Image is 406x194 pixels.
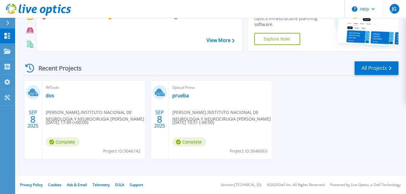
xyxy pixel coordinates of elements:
span: Complete [172,137,206,147]
div: SEP 2025 [154,108,165,130]
a: View More [206,37,235,43]
span: 8 [30,117,36,122]
span: Complete [46,137,80,147]
li: Version: [TECHNICAL_ID] [221,183,261,187]
span: Optical Prime [172,84,268,91]
a: prueba [172,92,189,99]
a: EULA [115,182,124,187]
span: RVTools [46,84,141,91]
span: [PERSON_NAME] , INSTITUTO NACIONAL DE NEUROLOGIA Y NEUROCIRUGIA [PERSON_NAME] [172,109,272,122]
span: JG [392,6,397,11]
div: SEP 2025 [27,108,39,130]
span: Project ID: 3046063 [230,148,267,154]
a: dos [46,92,54,99]
a: Ads & Email [67,182,87,187]
span: [PERSON_NAME] , INSTITUTO NACIONAL DE NEUROLOGIA Y NEUROCIRUGIA [PERSON_NAME] [46,109,145,122]
a: Cookies [48,182,61,187]
a: Telemetry [93,182,110,187]
a: Privacy Policy [20,182,43,187]
span: Project ID: 3046142 [103,148,141,154]
span: 8 [157,117,162,122]
li: Powered by Live Optics, a Dell Technology [330,183,401,187]
span: [DATE] 17:49 (+00:00) [46,119,88,126]
a: Support [130,182,143,187]
li: © 2025 Dell Inc. All Rights Reserved [267,183,325,187]
div: Recent Projects [23,61,90,76]
a: Explore Now! [254,33,300,45]
span: [DATE] 10:51 (-06:00) [172,119,214,126]
a: All Projects [355,61,398,75]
